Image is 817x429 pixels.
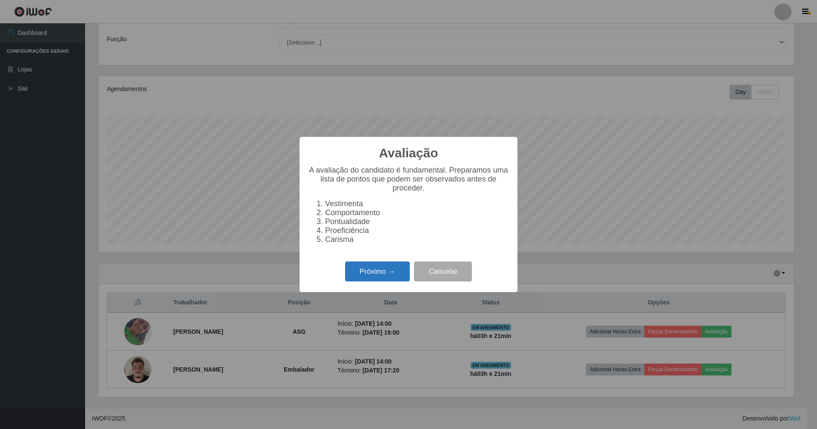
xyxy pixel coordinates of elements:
[325,226,509,235] li: Proeficiência
[308,166,509,193] p: A avaliação do candidato é fundamental. Preparamos uma lista de pontos que podem ser observados a...
[379,145,438,161] h2: Avaliação
[325,199,509,208] li: Vestimenta
[345,261,410,281] button: Próximo →
[325,208,509,217] li: Comportamento
[414,261,472,281] button: Cancelar
[325,235,509,244] li: Carisma
[325,217,509,226] li: Pontualidade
